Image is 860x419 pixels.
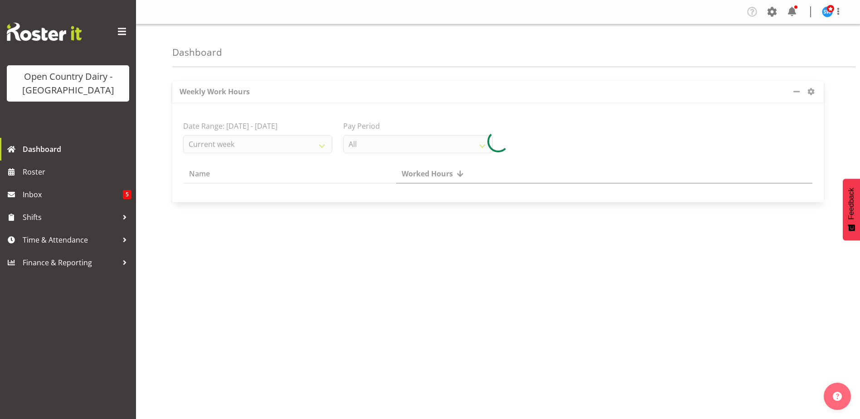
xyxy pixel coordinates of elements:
span: Finance & Reporting [23,256,118,269]
img: steve-webb7510.jpg [822,6,833,17]
span: Dashboard [23,142,131,156]
button: Feedback - Show survey [843,179,860,240]
span: Time & Attendance [23,233,118,247]
span: Feedback [847,188,855,219]
img: help-xxl-2.png [833,392,842,401]
span: 5 [123,190,131,199]
span: Inbox [23,188,123,201]
img: Rosterit website logo [7,23,82,41]
h4: Dashboard [172,47,222,58]
span: Shifts [23,210,118,224]
div: Open Country Dairy - [GEOGRAPHIC_DATA] [16,70,120,97]
span: Roster [23,165,131,179]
